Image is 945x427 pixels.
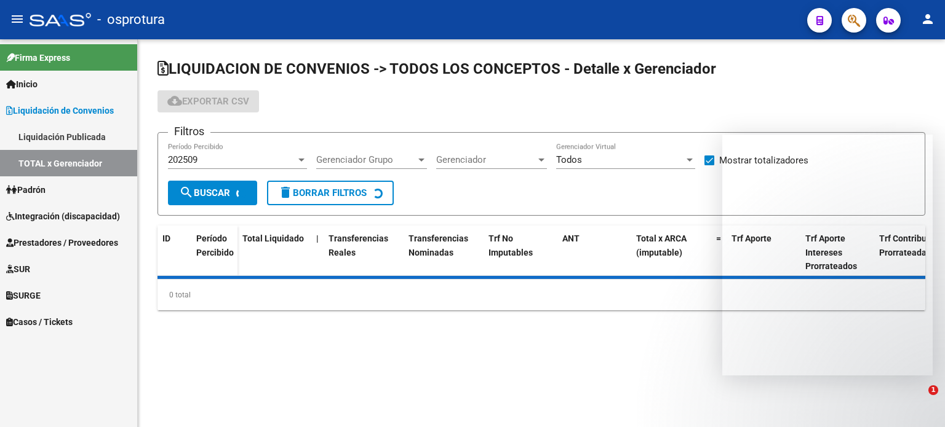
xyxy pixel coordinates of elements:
[6,236,118,249] span: Prestadores / Proveedores
[196,233,234,257] span: Período Percibido
[191,225,237,277] datatable-header-cell: Período Percibido
[6,210,120,223] span: Integración (discapacidad)
[903,385,933,415] iframe: Intercom live chat
[6,315,73,329] span: Casos / Tickets
[556,154,582,165] span: Todos
[562,233,580,243] span: ANT
[711,225,727,280] datatable-header-cell: =
[179,185,194,200] mat-icon: search
[722,135,933,375] iframe: Intercom live chat mensaje
[920,12,935,26] mat-icon: person
[6,51,70,65] span: Firma Express
[167,96,249,107] span: Exportar CSV
[162,233,170,243] span: ID
[928,385,938,395] span: 1
[716,233,721,243] span: =
[10,12,25,26] mat-icon: menu
[267,181,394,205] button: Borrar Filtros
[488,233,533,257] span: Trf No Imputables
[636,233,687,257] span: Total x ARCA (imputable)
[6,289,41,302] span: SURGE
[278,185,293,200] mat-icon: delete
[409,233,468,257] span: Transferencias Nominadas
[329,233,388,257] span: Transferencias Reales
[157,225,191,277] datatable-header-cell: ID
[157,60,716,77] span: LIQUIDACION DE CONVENIOS -> TODOS LOS CONCEPTOS - Detalle x Gerenciador
[97,6,165,33] span: - osprotura
[436,154,536,165] span: Gerenciador
[179,187,230,198] span: Buscar
[157,280,925,310] div: 0 total
[404,225,484,280] datatable-header-cell: Transferencias Nominadas
[168,123,210,140] h3: Filtros
[324,225,404,280] datatable-header-cell: Transferencias Reales
[6,104,114,117] span: Liquidación de Convenios
[719,153,808,168] span: Mostrar totalizadores
[167,93,182,108] mat-icon: cloud_download
[6,262,30,276] span: SUR
[278,187,367,198] span: Borrar Filtros
[168,154,197,165] span: 202509
[557,225,631,280] datatable-header-cell: ANT
[311,225,324,280] datatable-header-cell: |
[237,225,311,280] datatable-header-cell: Total Liquidado
[484,225,557,280] datatable-header-cell: Trf No Imputables
[168,181,257,205] button: Buscar
[6,77,38,91] span: Inicio
[316,154,416,165] span: Gerenciador Grupo
[316,233,319,243] span: |
[242,233,304,243] span: Total Liquidado
[631,225,711,280] datatable-header-cell: Total x ARCA (imputable)
[157,90,259,112] button: Exportar CSV
[6,183,46,197] span: Padrón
